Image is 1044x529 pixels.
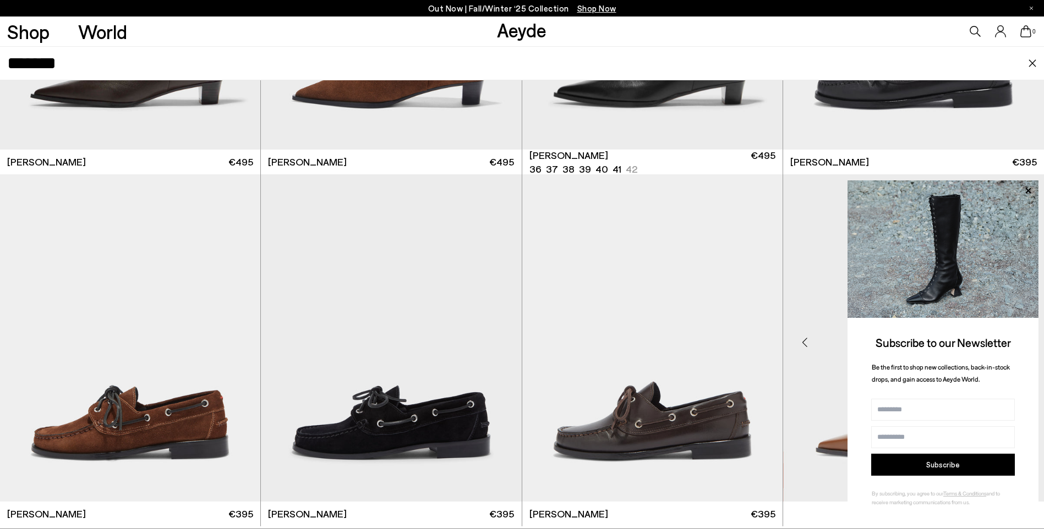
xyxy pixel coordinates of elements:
span: €495 [228,155,253,169]
span: €495 [489,155,514,169]
a: [PERSON_NAME] €495 [261,150,521,174]
li: 38 [562,162,575,176]
span: Be the first to shop new collections, back-in-stock drops, and gain access to Aeyde World. [872,363,1010,383]
li: 40 [595,162,608,176]
span: €395 [489,507,514,521]
img: Harris Leather Moccasin Flats [522,174,783,502]
span: €395 [751,507,775,521]
li: 36 [529,162,542,176]
span: [PERSON_NAME] [790,155,869,169]
a: Shop [7,22,50,41]
a: World [78,22,127,41]
span: [PERSON_NAME] [7,507,86,521]
img: Harriet Pointed Ankle Boots [783,174,1044,502]
span: €495 [751,148,775,176]
span: Subscribe to our Newsletter [876,335,1011,349]
a: Terms & Conditions [943,490,986,497]
span: [PERSON_NAME] [268,155,347,169]
img: 2a6287a1333c9a56320fd6e7b3c4a9a9.jpg [848,180,1038,318]
a: €495 [783,502,1044,526]
img: Harris Suede Mocassin Flats [261,174,521,502]
li: 39 [579,162,591,176]
span: €395 [228,507,253,521]
span: Navigate to /collections/new-in [577,3,616,13]
p: Out Now | Fall/Winter ‘25 Collection [428,2,616,15]
ul: variant [529,162,634,176]
span: By subscribing, you agree to our [872,490,943,497]
span: [PERSON_NAME] [7,155,86,169]
span: [PERSON_NAME] [529,148,608,162]
span: 0 [1031,29,1037,35]
img: close.svg [1028,59,1037,67]
a: [PERSON_NAME] 36 37 38 39 40 41 42 €495 [522,150,783,174]
li: 37 [546,162,558,176]
li: 41 [613,162,621,176]
a: [PERSON_NAME] €395 [522,502,783,526]
span: [PERSON_NAME] [268,507,347,521]
a: 0 [1020,25,1031,37]
button: Subscribe [871,454,1015,476]
a: [PERSON_NAME] €395 [261,502,521,526]
span: [PERSON_NAME] [529,507,608,521]
a: [PERSON_NAME] €395 [783,150,1044,174]
span: €395 [1012,155,1037,169]
a: Aeyde [497,18,546,41]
